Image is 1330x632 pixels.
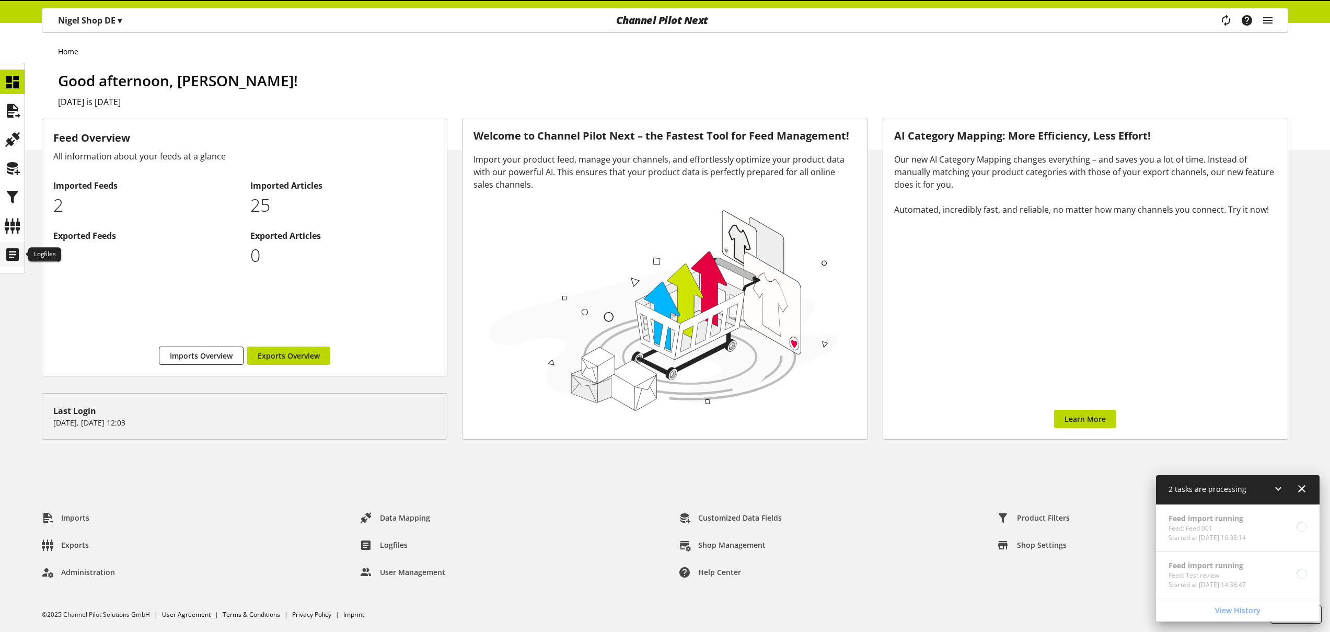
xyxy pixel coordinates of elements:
[352,536,416,555] a: Logfiles
[473,130,856,142] h3: Welcome to Channel Pilot Next – the Fastest Tool for Feed Management!
[698,539,766,550] span: Shop Management
[380,512,430,523] span: Data Mapping
[53,130,436,146] h3: Feed Overview
[250,242,436,269] p: 0
[380,567,445,578] span: User Management
[258,350,320,361] span: Exports Overview
[162,610,211,619] a: User Agreement
[223,610,280,619] a: Terms & Conditions
[58,71,298,90] span: Good afternoon, [PERSON_NAME]!
[894,153,1277,216] div: Our new AI Category Mapping changes everything – and saves you a lot of time. Instead of manually...
[1158,601,1317,619] a: View History
[380,539,408,550] span: Logfiles
[352,509,438,527] a: Data Mapping
[42,610,162,619] li: ©2025 Channel Pilot Solutions GmbH
[53,179,239,192] h2: Imported Feeds
[670,563,749,582] a: Help center
[61,567,115,578] span: Administration
[1054,410,1116,428] a: Learn More
[53,150,436,163] div: All information about your feeds at a glance
[53,417,436,428] p: [DATE], [DATE] 12:03
[670,536,774,555] a: Shop Management
[894,130,1277,142] h3: AI Category Mapping: More Efficiency, Less Effort!
[58,96,1288,108] h2: [DATE] is [DATE]
[670,509,790,527] a: Customized Data Fields
[473,153,856,191] div: Import your product feed, manage your channels, and effortlessly optimize your product data with ...
[1017,539,1067,550] span: Shop Settings
[250,179,436,192] h2: Imported Articles
[1169,484,1246,494] span: 2 tasks are processing
[61,539,89,550] span: Exports
[698,567,741,578] span: Help center
[53,192,239,219] p: 2
[343,610,364,619] a: Imprint
[159,347,244,365] a: Imports Overview
[61,512,89,523] span: Imports
[698,512,782,523] span: Customized Data Fields
[53,242,239,269] p: 1
[484,204,843,415] img: 78e1b9dcff1e8392d83655fcfc870417.svg
[53,405,436,417] div: Last Login
[33,536,97,555] a: Exports
[352,563,454,582] a: User Management
[1065,413,1106,424] span: Learn More
[58,14,122,27] p: Nigel Shop DE
[1017,512,1070,523] span: Product Filters
[118,15,122,26] span: ▾
[33,563,123,582] a: Administration
[28,247,61,262] div: Logfiles
[989,509,1078,527] a: Product Filters
[250,192,436,219] p: 25
[53,229,239,242] h2: Exported Feeds
[170,350,233,361] span: Imports Overview
[1215,605,1260,616] span: View History
[250,229,436,242] h2: Exported Articles
[33,509,98,527] a: Imports
[292,610,331,619] a: Privacy Policy
[989,536,1075,555] a: Shop Settings
[247,347,330,365] a: Exports Overview
[42,8,1288,33] nav: main navigation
